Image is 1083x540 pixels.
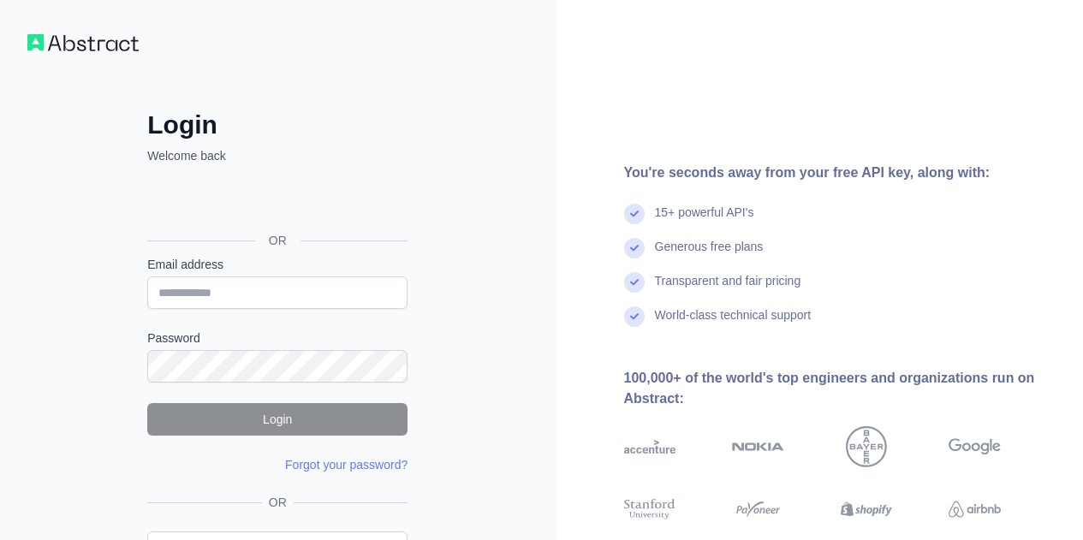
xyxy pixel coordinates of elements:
[949,496,1001,522] img: airbnb
[624,426,676,467] img: accenture
[139,183,413,221] iframe: Sign in with Google Button
[624,496,676,522] img: stanford university
[655,238,764,272] div: Generous free plans
[732,426,784,467] img: nokia
[655,272,801,306] div: Transparent and fair pricing
[655,306,812,341] div: World-class technical support
[624,238,645,258] img: check mark
[147,147,408,164] p: Welcome back
[147,329,408,347] label: Password
[655,204,754,238] div: 15+ powerful API's
[624,204,645,224] img: check mark
[624,272,645,293] img: check mark
[846,426,887,467] img: bayer
[841,496,893,522] img: shopify
[732,496,784,522] img: payoneer
[285,458,408,472] a: Forgot your password?
[624,368,1056,409] div: 100,000+ of the world's top engineers and organizations run on Abstract:
[255,232,301,249] span: OR
[27,34,139,51] img: Workflow
[147,256,408,273] label: Email address
[624,306,645,327] img: check mark
[147,403,408,436] button: Login
[949,426,1001,467] img: google
[147,110,408,140] h2: Login
[262,494,294,511] span: OR
[624,163,1056,183] div: You're seconds away from your free API key, along with:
